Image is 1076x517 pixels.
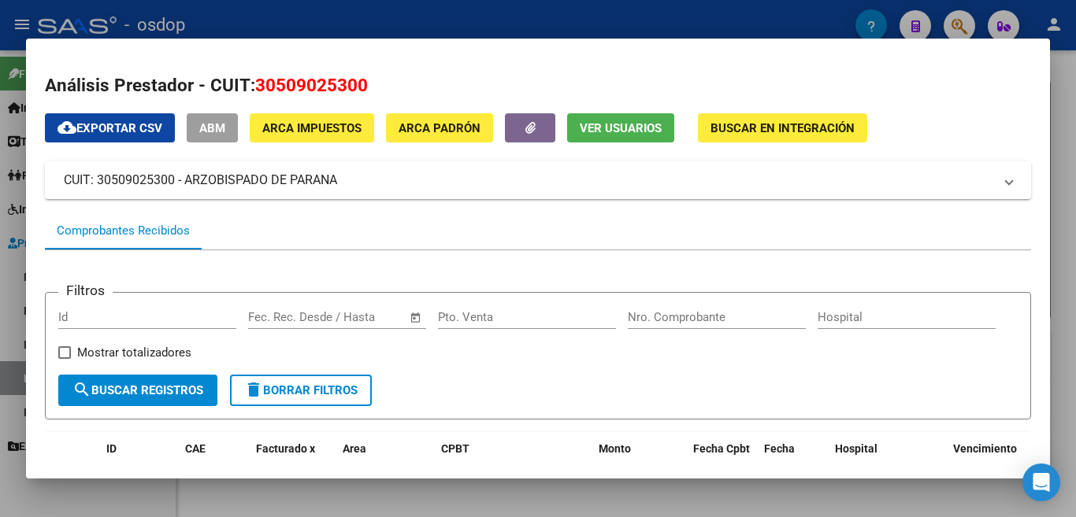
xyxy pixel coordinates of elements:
span: Monto [599,442,631,455]
mat-expansion-panel-header: CUIT: 30509025300 - ARZOBISPADO DE PARANA [45,161,1031,199]
datatable-header-cell: ID [100,432,179,501]
div: Open Intercom Messenger [1022,463,1060,501]
datatable-header-cell: Vencimiento Auditoría [947,432,1018,501]
div: Comprobantes Recibidos [57,222,190,240]
span: CPBT [441,442,469,455]
input: Fecha inicio [248,310,312,324]
button: Borrar Filtros [230,375,372,406]
span: Vencimiento Auditoría [953,442,1017,473]
button: ARCA Impuestos [250,113,374,142]
span: ID [106,442,117,455]
datatable-header-cell: Hospital [829,432,947,501]
span: Mostrar totalizadores [77,343,191,362]
datatable-header-cell: Fecha Cpbt [687,432,758,501]
datatable-header-cell: CPBT [435,432,592,501]
span: Ver Usuarios [580,121,662,135]
span: Facturado x Orden De [256,442,315,473]
span: Area [343,442,366,455]
datatable-header-cell: Monto [592,432,687,501]
span: Fecha Cpbt [693,442,750,455]
h3: Filtros [58,280,113,301]
input: Fecha fin [326,310,403,324]
button: Exportar CSV [45,113,175,142]
mat-icon: delete [244,380,263,399]
span: ARCA Padrón [399,121,480,135]
datatable-header-cell: Area [336,432,435,501]
span: ABM [199,121,225,135]
datatable-header-cell: CAE [179,432,250,501]
h2: Análisis Prestador - CUIT: [45,72,1031,99]
button: Buscar Registros [58,375,217,406]
button: ARCA Padrón [386,113,493,142]
span: Borrar Filtros [244,383,358,397]
button: Open calendar [407,308,425,327]
span: Buscar en Integración [711,121,855,135]
span: ARCA Impuestos [262,121,362,135]
span: Exportar CSV [58,121,162,135]
mat-icon: cloud_download [58,118,76,137]
span: Fecha Recibido [764,442,808,473]
button: ABM [187,113,238,142]
mat-icon: search [72,380,91,399]
span: 30509025300 [255,75,368,95]
datatable-header-cell: Fecha Recibido [758,432,829,501]
datatable-header-cell: Facturado x Orden De [250,432,336,501]
button: Ver Usuarios [567,113,674,142]
span: Buscar Registros [72,383,203,397]
span: Hospital [835,442,877,455]
mat-panel-title: CUIT: 30509025300 - ARZOBISPADO DE PARANA [64,171,993,190]
button: Buscar en Integración [698,113,867,142]
span: CAE [185,442,206,455]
